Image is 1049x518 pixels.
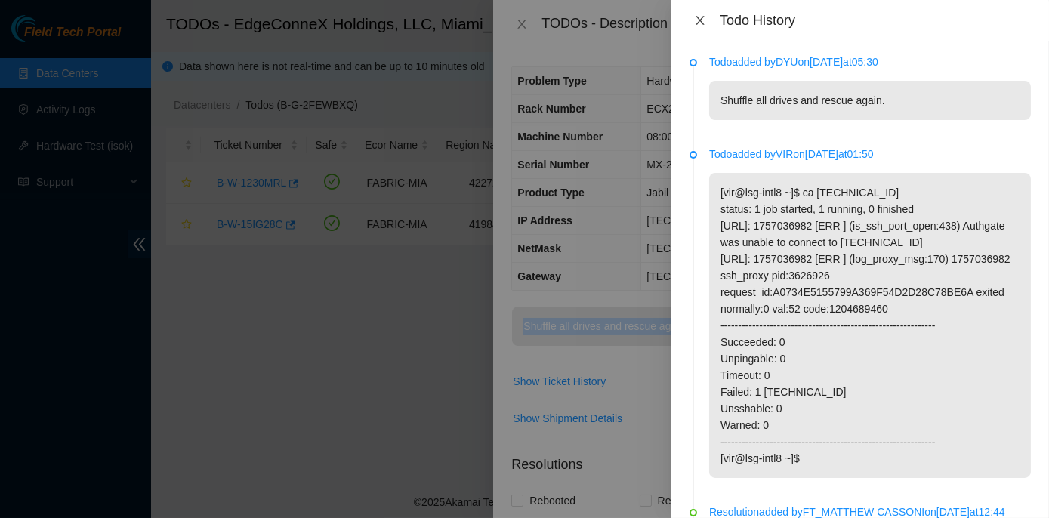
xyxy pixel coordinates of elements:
[720,12,1031,29] div: Todo History
[709,146,1031,162] p: Todo added by VIR on [DATE] at 01:50
[709,54,1031,70] p: Todo added by DYU on [DATE] at 05:30
[709,81,1031,120] p: Shuffle all drives and rescue again.
[690,14,711,28] button: Close
[709,173,1031,478] p: [vir@lsg-intl8 ~]$ ca [TECHNICAL_ID] status: 1 job started, 1 running, 0 finished [URL]: 17570369...
[694,14,706,26] span: close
